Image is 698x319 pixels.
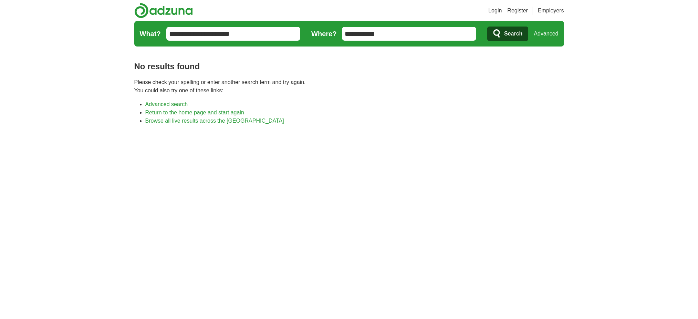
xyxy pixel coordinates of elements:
span: Search [504,27,522,41]
a: Browse all live results across the [GEOGRAPHIC_DATA] [145,118,284,124]
button: Search [487,27,528,41]
a: Return to the home page and start again [145,110,244,115]
img: Adzuna logo [134,3,193,18]
a: Advanced search [145,101,188,107]
a: Login [488,7,502,15]
a: Register [507,7,528,15]
h1: No results found [134,60,564,73]
a: Advanced [534,27,558,41]
label: Where? [311,29,336,39]
label: What? [140,29,161,39]
a: Employers [538,7,564,15]
p: Please check your spelling or enter another search term and try again. You could also try one of ... [134,78,564,95]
